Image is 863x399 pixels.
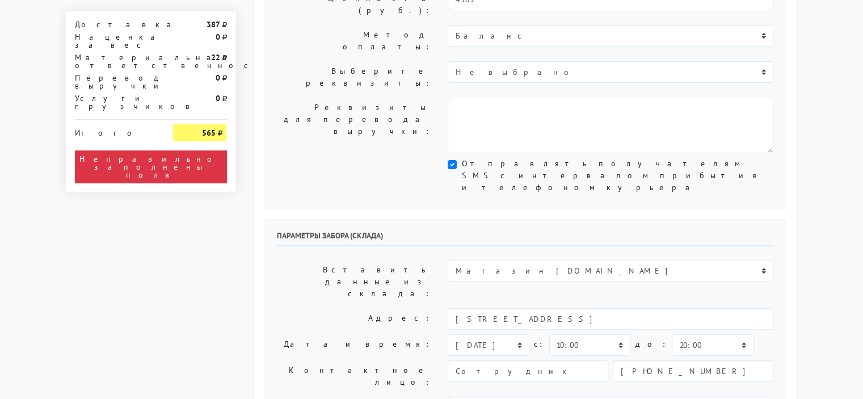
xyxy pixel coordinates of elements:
label: Реквизиты для перевода выручки: [268,98,440,153]
label: Выберите реквизиты: [268,61,440,93]
div: Доставка [66,20,165,28]
strong: 0 [215,93,220,103]
strong: 0 [215,32,220,42]
input: Телефон [613,360,773,382]
label: до: [635,334,667,354]
div: Услуги грузчиков [66,94,165,110]
label: c: [534,334,545,354]
strong: 565 [201,128,215,138]
div: Итого [75,124,157,137]
label: Вставить данные из склада: [268,260,440,304]
strong: 22 [211,52,220,62]
div: Неправильно заполнены поля [75,150,227,183]
label: Дата и время: [268,334,440,356]
label: Метод оплаты: [268,25,440,57]
label: Отправлять получателям SMS с интервалом прибытия и телефоном курьера [461,158,773,194]
div: Перевод выручки [66,74,165,90]
label: Контактное лицо: [268,360,440,392]
div: Наценка за вес [66,33,165,49]
strong: 0 [215,73,220,83]
div: Материальная ответственность [66,53,165,69]
strong: 387 [206,19,220,30]
input: Имя [448,360,608,382]
label: Адрес: [268,308,440,330]
h6: Параметры забора (склада) [277,231,774,246]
